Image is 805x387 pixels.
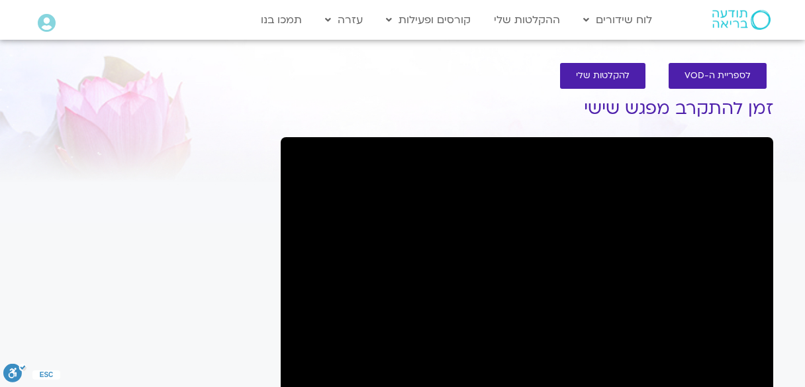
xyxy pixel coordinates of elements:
span: להקלטות שלי [576,71,630,81]
a: להקלטות שלי [560,63,645,89]
a: לספריית ה-VOD [669,63,767,89]
img: תודעה בריאה [712,10,771,30]
a: לוח שידורים [577,7,659,32]
a: קורסים ופעילות [379,7,477,32]
a: תמכו בנו [254,7,308,32]
span: לספריית ה-VOD [685,71,751,81]
a: עזרה [318,7,369,32]
a: ההקלטות שלי [487,7,567,32]
h1: זמן להתקרב מפגש שישי [281,99,773,119]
